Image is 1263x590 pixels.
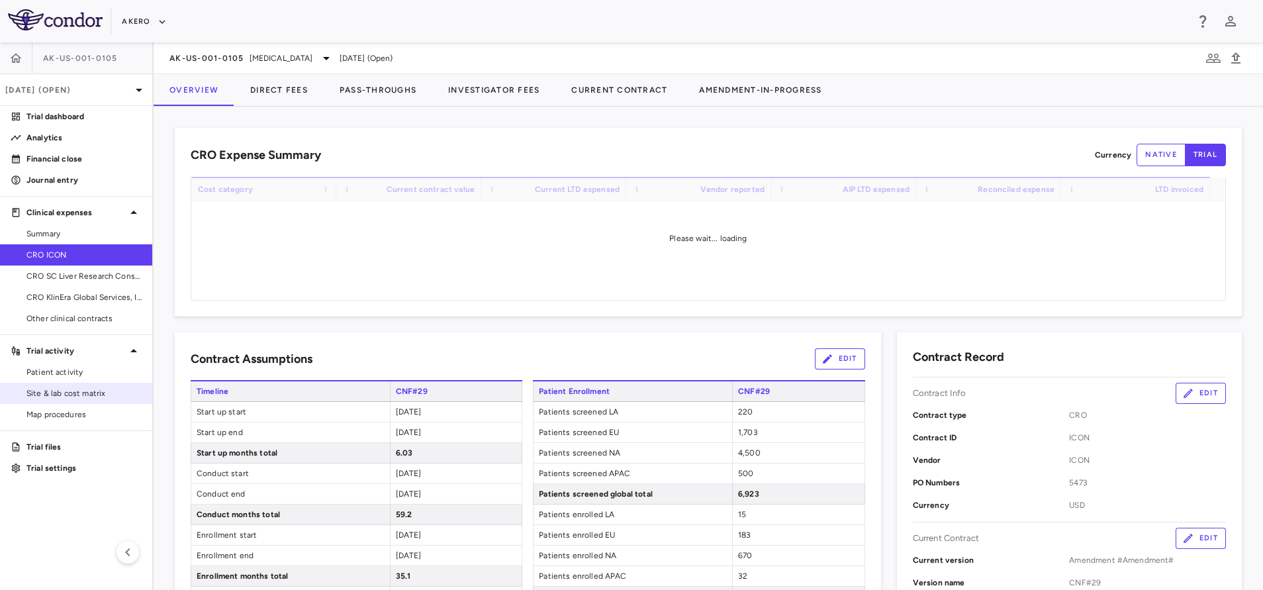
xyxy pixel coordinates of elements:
[191,464,390,483] span: Conduct start
[1185,144,1226,166] button: trial
[396,428,422,437] span: [DATE]
[26,270,142,282] span: CRO SC Liver Research Consortium LLC
[122,11,166,32] button: Akero
[738,489,759,499] span: 6,923
[738,510,746,519] span: 15
[1069,432,1226,444] span: ICON
[324,74,432,106] button: Pass-Throughs
[396,489,422,499] span: [DATE]
[340,52,393,64] span: [DATE] (Open)
[913,387,966,399] p: Contract Info
[1095,149,1131,161] p: Currency
[738,469,753,478] span: 500
[396,407,422,417] span: [DATE]
[26,462,142,474] p: Trial settings
[738,530,751,540] span: 183
[169,53,244,64] span: AK-US-001-0105
[191,402,390,422] span: Start up start
[683,74,837,106] button: Amendment-In-Progress
[191,505,390,524] span: Conduct months total
[191,566,390,586] span: Enrollment months total
[533,381,732,401] span: Patient Enrollment
[738,571,747,581] span: 32
[1069,477,1226,489] span: 5473
[534,505,732,524] span: Patients enrolled LA
[534,464,732,483] span: Patients screened APAC
[913,409,1070,421] p: Contract type
[191,350,312,368] h6: Contract Assumptions
[26,291,142,303] span: CRO KlinEra Global Services, Inc
[8,9,103,30] img: logo-full-SnFGN8VE.png
[913,554,1070,566] p: Current version
[396,510,412,519] span: 59.2
[191,443,390,463] span: Start up months total
[1069,409,1226,421] span: CRO
[26,313,142,324] span: Other clinical contracts
[913,577,1070,589] p: Version name
[390,381,523,401] span: CNF#29
[534,402,732,422] span: Patients screened LA
[913,432,1070,444] p: Contract ID
[26,174,142,186] p: Journal entry
[815,348,865,369] button: Edit
[26,249,142,261] span: CRO ICON
[26,111,142,123] p: Trial dashboard
[191,422,390,442] span: Start up end
[534,484,732,504] span: Patients screened global total
[913,477,1070,489] p: PO Numbers
[191,484,390,504] span: Conduct end
[738,407,753,417] span: 220
[1069,554,1226,566] span: Amendment #Amendment#
[1137,144,1186,166] button: native
[913,348,1004,366] h6: Contract Record
[26,345,126,357] p: Trial activity
[534,443,732,463] span: Patients screened NA
[396,530,422,540] span: [DATE]
[250,52,313,64] span: [MEDICAL_DATA]
[1176,383,1226,404] button: Edit
[26,441,142,453] p: Trial files
[669,234,747,243] span: Please wait... loading
[191,525,390,545] span: Enrollment start
[26,153,142,165] p: Financial close
[191,381,390,401] span: Timeline
[1069,499,1226,511] span: USD
[913,532,979,544] p: Current Contract
[1069,577,1226,589] span: CNF#29
[396,448,413,458] span: 6.03
[26,366,142,378] span: Patient activity
[5,84,131,96] p: [DATE] (Open)
[396,469,422,478] span: [DATE]
[154,74,234,106] button: Overview
[738,448,761,458] span: 4,500
[738,551,752,560] span: 670
[432,74,555,106] button: Investigator Fees
[732,381,865,401] span: CNF#29
[191,546,390,565] span: Enrollment end
[396,551,422,560] span: [DATE]
[396,571,411,581] span: 35.1
[26,387,142,399] span: Site & lab cost matrix
[26,409,142,420] span: Map procedures
[738,428,758,437] span: 1,703
[26,132,142,144] p: Analytics
[534,566,732,586] span: Patients enrolled APAC
[534,525,732,545] span: Patients enrolled EU
[1069,454,1226,466] span: ICON
[43,53,118,64] span: AK-US-001-0105
[913,454,1070,466] p: Vendor
[555,74,683,106] button: Current Contract
[913,499,1070,511] p: Currency
[534,546,732,565] span: Patients enrolled NA
[26,207,126,219] p: Clinical expenses
[191,146,321,164] h6: CRO Expense Summary
[1176,528,1226,549] button: Edit
[234,74,324,106] button: Direct Fees
[26,228,142,240] span: Summary
[534,422,732,442] span: Patients screened EU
